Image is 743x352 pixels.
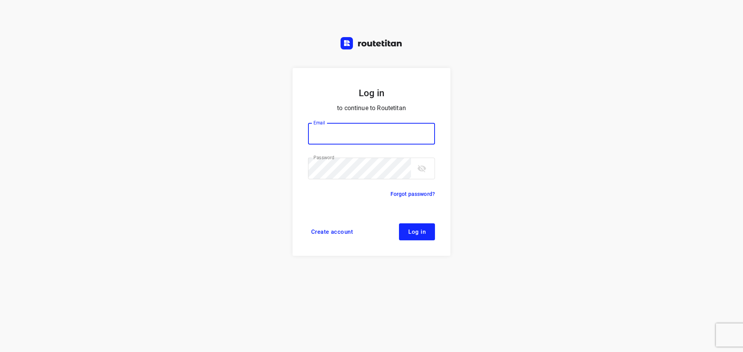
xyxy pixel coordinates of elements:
[390,189,435,199] a: Forgot password?
[341,37,402,51] a: Routetitan
[308,223,356,240] a: Create account
[408,229,426,235] span: Log in
[399,223,435,240] button: Log in
[308,103,435,114] p: to continue to Routetitan
[311,229,353,235] span: Create account
[308,87,435,100] h5: Log in
[341,37,402,49] img: Routetitan
[414,161,430,176] button: toggle password visibility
